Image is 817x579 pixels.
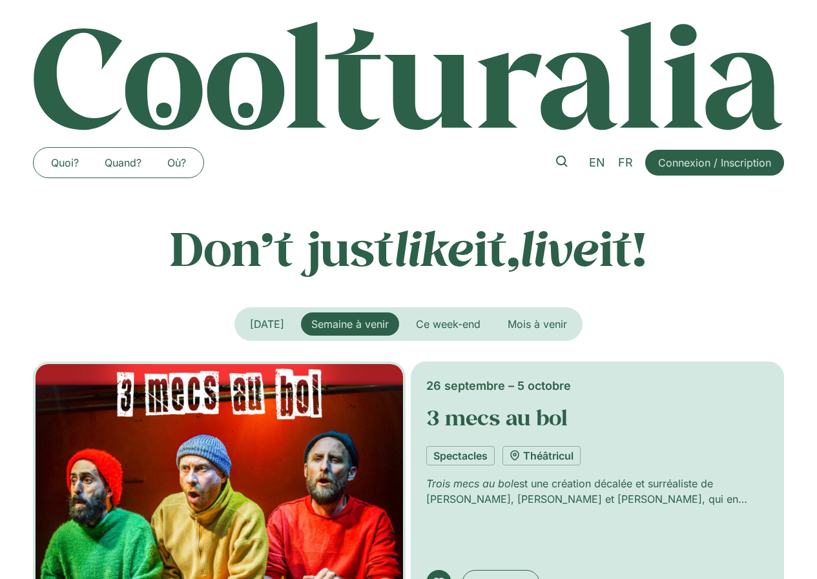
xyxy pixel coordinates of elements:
[416,318,481,330] span: Ce week-end
[250,318,284,330] span: [DATE]
[394,216,474,279] em: like
[612,154,639,172] a: FR
[502,446,581,465] a: Théâtricul
[426,477,513,490] em: Trois mecs au bol
[583,154,612,172] a: EN
[38,152,92,173] a: Quoi?
[658,155,771,170] span: Connexion / Inscription
[645,150,784,176] a: Connexion / Inscription
[92,152,154,173] a: Quand?
[618,156,633,169] span: FR
[426,446,495,465] a: Spectacles
[508,318,567,330] span: Mois à venir
[154,152,199,173] a: Où?
[311,318,389,330] span: Semaine à venir
[426,476,769,507] p: est une création décalée et surréaliste de [PERSON_NAME], [PERSON_NAME] et [PERSON_NAME], qui en ...
[520,216,599,279] em: live
[426,377,769,394] div: 26 septembre – 5 octobre
[426,403,568,431] a: 3 mecs au bol
[589,156,605,169] span: EN
[38,152,199,173] nav: Menu
[33,220,785,276] p: Don’t just it, it!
